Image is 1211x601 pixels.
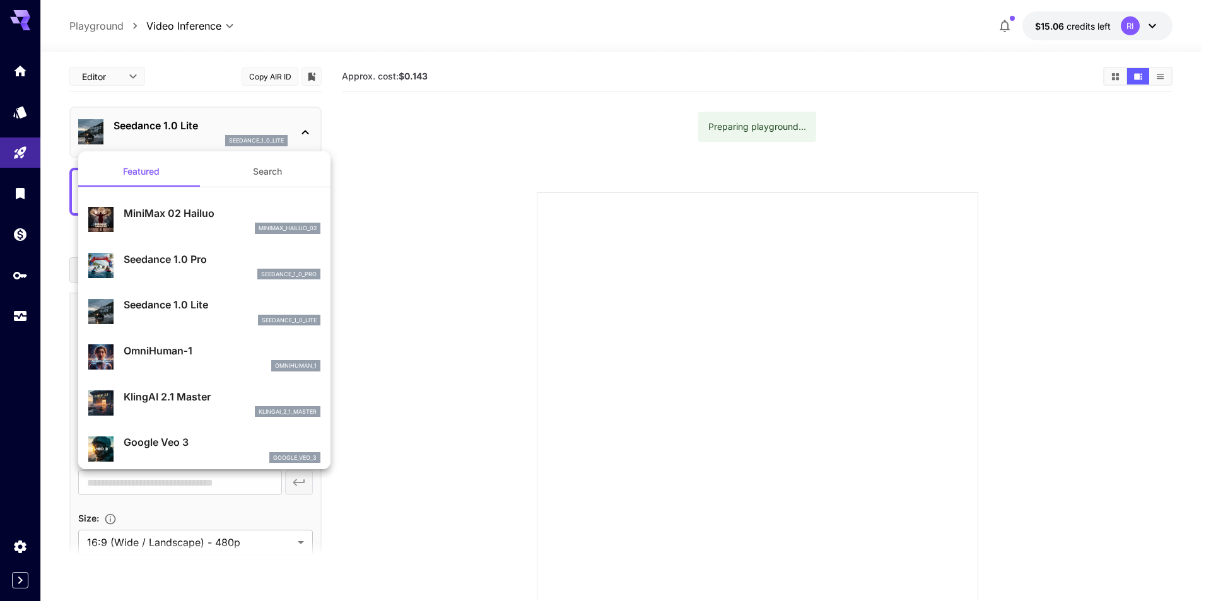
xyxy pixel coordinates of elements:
[88,292,320,330] div: Seedance 1.0 Liteseedance_1_0_lite
[204,156,331,187] button: Search
[88,338,320,376] div: OmniHuman‑1omnihuman_1
[259,224,317,233] p: minimax_hailuo_02
[262,316,317,325] p: seedance_1_0_lite
[124,252,320,267] p: Seedance 1.0 Pro
[88,247,320,285] div: Seedance 1.0 Proseedance_1_0_pro
[88,201,320,239] div: MiniMax 02 Hailuominimax_hailuo_02
[275,361,317,370] p: omnihuman_1
[124,206,320,221] p: MiniMax 02 Hailuo
[259,407,317,416] p: klingai_2_1_master
[78,156,204,187] button: Featured
[261,270,317,279] p: seedance_1_0_pro
[88,384,320,423] div: KlingAI 2.1 Masterklingai_2_1_master
[124,389,320,404] p: KlingAI 2.1 Master
[124,343,320,358] p: OmniHuman‑1
[124,435,320,450] p: Google Veo 3
[88,429,320,468] div: Google Veo 3google_veo_3
[273,453,317,462] p: google_veo_3
[124,297,320,312] p: Seedance 1.0 Lite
